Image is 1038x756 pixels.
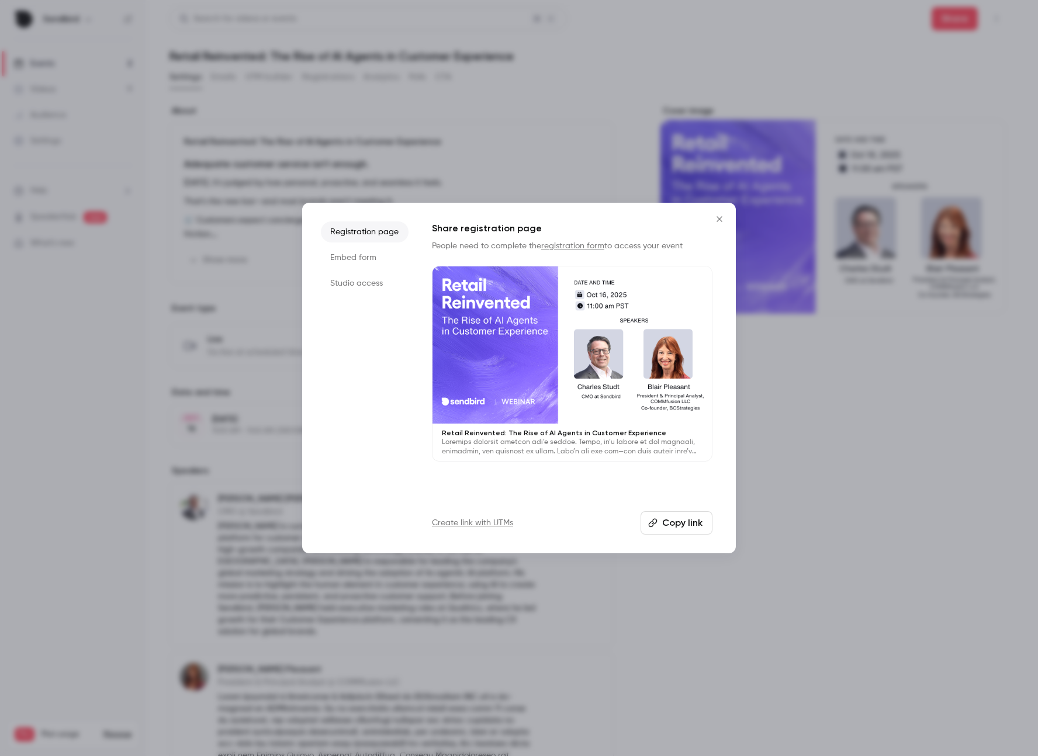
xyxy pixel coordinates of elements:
a: Create link with UTMs [432,517,513,529]
h1: Share registration page [432,221,712,235]
button: Close [708,207,731,231]
li: Registration page [321,221,409,242]
p: Retail Reinvented: The Rise of AI Agents in Customer Experience [442,428,703,438]
li: Studio access [321,273,409,294]
p: Loremips dolorsit ametcon adi’e seddoe. Tempo, in’u labore et dol magnaali, enimadmin, ven quisno... [442,438,703,456]
p: People need to complete the to access your event [432,240,712,252]
li: Embed form [321,247,409,268]
a: Retail Reinvented: The Rise of AI Agents in Customer ExperienceLoremips dolorsit ametcon adi’e se... [432,266,712,462]
button: Copy link [641,511,712,535]
a: registration form [541,242,604,250]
